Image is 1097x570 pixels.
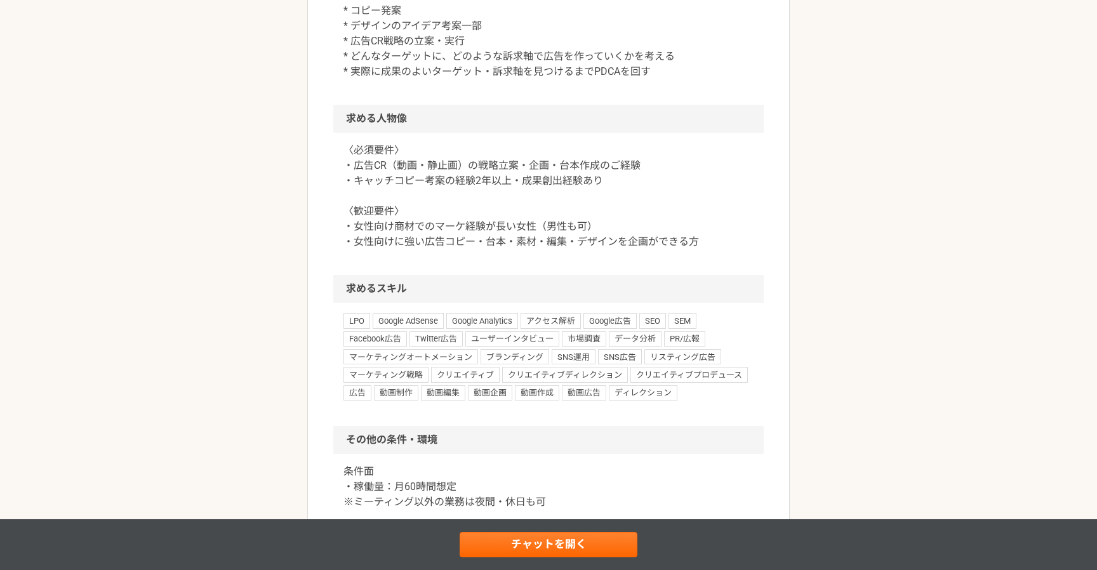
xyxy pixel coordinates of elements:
[562,385,606,401] span: 動画広告
[609,331,662,347] span: データ分析
[515,385,559,401] span: 動画作成
[446,313,518,328] span: Google Analytics
[373,313,444,328] span: Google AdSense
[465,331,559,347] span: ユーザーインタビュー
[343,385,371,401] span: 広告
[468,385,512,401] span: 動画企画
[343,313,370,328] span: LPO
[609,385,677,401] span: ディレクション
[644,349,721,364] span: リスティング広告
[333,105,764,133] h2: 求める人物像
[668,313,696,328] span: SEM
[630,367,748,382] span: クリエイティブプロデュース
[583,313,637,328] span: Google広告
[481,349,549,364] span: ブランディング
[333,426,764,454] h2: その他の条件・環境
[421,385,465,401] span: 動画編集
[343,367,429,382] span: マーケティング戦略
[552,349,595,364] span: SNS運用
[562,331,606,347] span: 市場調査
[343,331,407,347] span: Facebook広告
[521,313,581,328] span: アクセス解析
[460,532,637,557] a: チャットを開く
[502,367,628,382] span: クリエイティブディレクション
[431,367,500,382] span: クリエイティブ
[664,331,705,347] span: PR/広報
[639,313,666,328] span: SEO
[343,349,478,364] span: マーケティングオートメーション
[409,331,463,347] span: Twitter広告
[343,143,754,249] p: 〈必須要件〉 ・広告CR（動画・静止画）の戦略立案・企画・台本作成のご経験 ・キャッチコピー考案の経験2年以上・成果創出経験あり 〈歓迎要件〉 ・女性向け商材でのマーケ経験が長い女性（男性も可）...
[374,385,418,401] span: 動画制作
[598,349,642,364] span: SNS広告
[333,275,764,303] h2: 求めるスキル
